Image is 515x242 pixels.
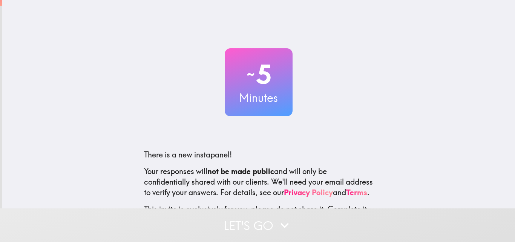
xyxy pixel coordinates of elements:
[245,63,256,86] span: ~
[284,188,333,197] a: Privacy Policy
[207,166,274,176] b: not be made public
[346,188,367,197] a: Terms
[144,150,232,159] span: There is a new instapanel!
[144,204,373,225] p: This invite is exclusively for you, please do not share it. Complete it soon because spots are li...
[144,166,373,198] p: Your responses will and will only be confidentially shared with our clients. We'll need your emai...
[225,90,293,106] h3: Minutes
[225,59,293,90] h2: 5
